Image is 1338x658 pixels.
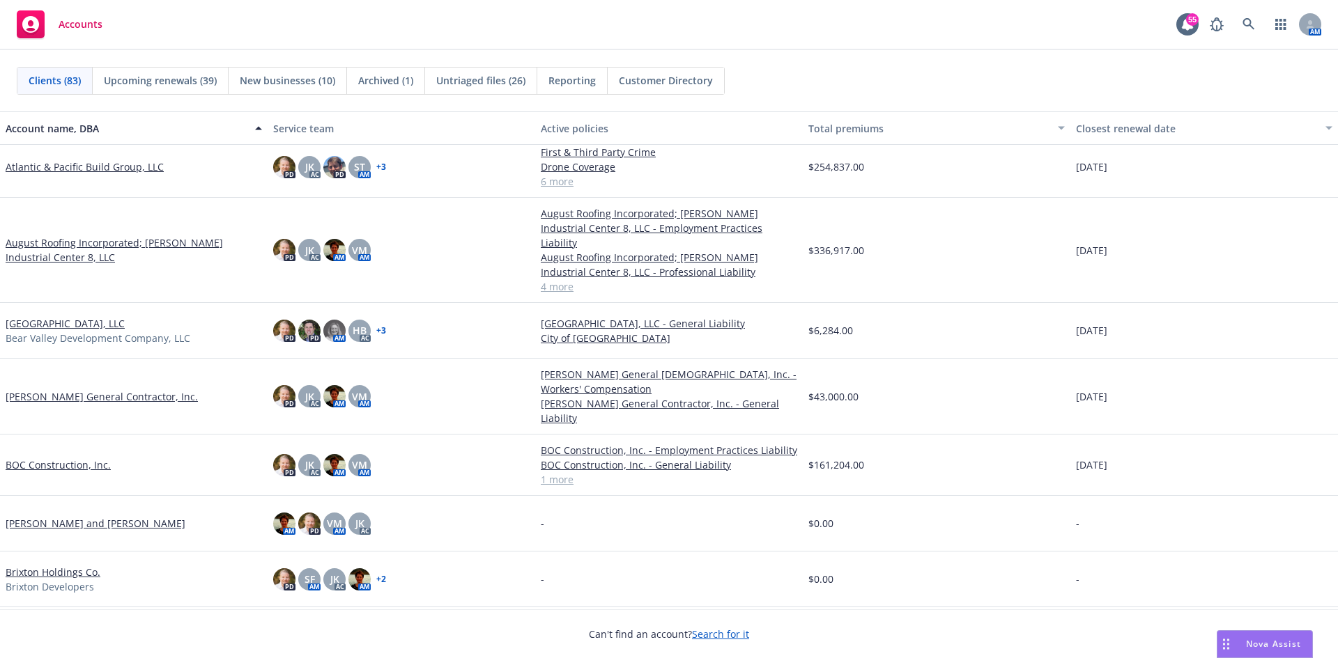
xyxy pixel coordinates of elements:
span: JK [355,516,364,531]
span: [DATE] [1076,243,1107,258]
span: New businesses (10) [240,73,335,88]
a: Brixton Holdings Co. [6,565,100,579]
div: Active policies [541,121,797,136]
div: Closest renewal date [1076,121,1317,136]
a: [PERSON_NAME] and [PERSON_NAME] [6,516,185,531]
span: [DATE] [1076,323,1107,338]
a: Accounts [11,5,108,44]
img: photo [273,385,295,407]
span: - [1076,572,1079,586]
span: [DATE] [1076,389,1107,404]
span: Untriaged files (26) [436,73,525,88]
span: $161,204.00 [808,457,864,472]
span: $336,917.00 [808,243,864,258]
span: JK [305,389,314,404]
span: VM [352,389,367,404]
a: Search for it [692,627,749,641]
a: Report a Bug [1203,10,1231,38]
div: Account name, DBA [6,121,247,136]
span: - [541,572,544,586]
img: photo [273,454,295,476]
a: Switch app [1267,10,1295,38]
span: JK [330,572,339,586]
span: [DATE] [1076,159,1107,174]
img: photo [323,320,346,342]
div: 55 [1186,13,1199,26]
span: $0.00 [808,572,833,586]
a: BOC Construction, Inc. - General Liability [541,457,797,472]
span: Nova Assist [1246,638,1301,650]
a: August Roofing Incorporated; [PERSON_NAME] Industrial Center 8, LLC [6,235,262,265]
a: Search [1235,10,1263,38]
button: Closest renewal date [1070,111,1338,145]
a: August Roofing Incorporated; [PERSON_NAME] Industrial Center 8, LLC - Employment Practices Liability [541,206,797,250]
a: [GEOGRAPHIC_DATA], LLC - General Liability [541,316,797,331]
a: 6 more [541,174,797,189]
span: Reporting [548,73,596,88]
img: photo [273,320,295,342]
button: Service team [268,111,535,145]
span: SF [305,572,315,586]
a: BOC Construction, Inc. [6,457,111,472]
img: photo [323,239,346,261]
span: Upcoming renewals (39) [104,73,217,88]
img: photo [273,568,295,590]
span: $43,000.00 [808,389,859,404]
a: August Roofing Incorporated; [PERSON_NAME] Industrial Center 8, LLC - Professional Liability [541,250,797,279]
img: photo [323,385,346,407]
img: photo [273,156,295,178]
a: + 3 [376,163,386,171]
span: VM [352,243,367,258]
span: JK [305,457,314,472]
img: photo [323,454,346,476]
div: Service team [273,121,530,136]
span: JK [305,243,314,258]
span: ST [354,159,365,174]
span: Clients (83) [29,73,81,88]
span: HB [353,323,367,338]
span: Archived (1) [358,73,413,88]
span: $254,837.00 [808,159,864,174]
span: Customer Directory [619,73,713,88]
img: photo [348,568,371,590]
span: JK [305,159,314,174]
a: 4 more [541,279,797,294]
span: [DATE] [1076,457,1107,472]
span: Brixton Developers [6,579,94,594]
a: [PERSON_NAME] General Contractor, Inc. - General Liability [541,396,797,425]
a: Atlantic & Pacific Build Group, LLC [6,159,164,174]
a: First & Third Party Crime [541,145,797,159]
button: Nova Assist [1217,630,1313,658]
span: Accounts [59,19,102,30]
span: VM [327,516,342,531]
span: Bear Valley Development Company, LLC [6,331,190,345]
span: $6,284.00 [808,323,853,338]
a: 1 more [541,472,797,487]
span: Can't find an account? [589,627,749,641]
a: City of [GEOGRAPHIC_DATA] [541,331,797,345]
a: [GEOGRAPHIC_DATA], LLC [6,316,125,331]
a: BOC Construction, Inc. - Employment Practices Liability [541,443,797,457]
img: photo [323,156,346,178]
span: VM [352,457,367,472]
a: + 2 [376,575,386,583]
img: photo [273,239,295,261]
div: Drag to move [1217,631,1235,657]
button: Total premiums [803,111,1070,145]
img: photo [273,512,295,535]
span: - [541,516,544,531]
button: Active policies [535,111,803,145]
span: - [1076,516,1079,531]
a: + 3 [376,327,386,335]
span: $0.00 [808,516,833,531]
img: photo [298,512,321,535]
a: [PERSON_NAME] General Contractor, Inc. [6,389,198,404]
a: Drone Coverage [541,159,797,174]
a: [PERSON_NAME] General [DEMOGRAPHIC_DATA], Inc. - Workers' Compensation [541,367,797,396]
div: Total premiums [808,121,1049,136]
